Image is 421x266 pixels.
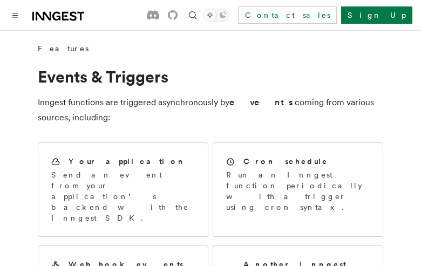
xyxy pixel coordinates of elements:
strong: events [229,97,295,107]
p: Run an Inngest function periodically with a trigger using cron syntax. [226,169,370,213]
a: Cron scheduleRun an Inngest function periodically with a trigger using cron syntax. [213,142,383,237]
a: Your applicationSend an event from your application’s backend with the Inngest SDK. [38,142,208,237]
button: Toggle navigation [9,9,22,22]
button: Toggle dark mode [203,9,229,22]
a: Contact sales [238,6,337,24]
h1: Events & Triggers [38,67,383,86]
a: Sign Up [341,6,412,24]
p: Inngest functions are triggered asynchronously by coming from various sources, including: [38,95,383,125]
h2: Cron schedule [243,156,328,167]
span: Features [38,43,89,54]
p: Send an event from your application’s backend with the Inngest SDK. [51,169,195,223]
button: Find something... [186,9,199,22]
h2: Your application [69,156,186,167]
